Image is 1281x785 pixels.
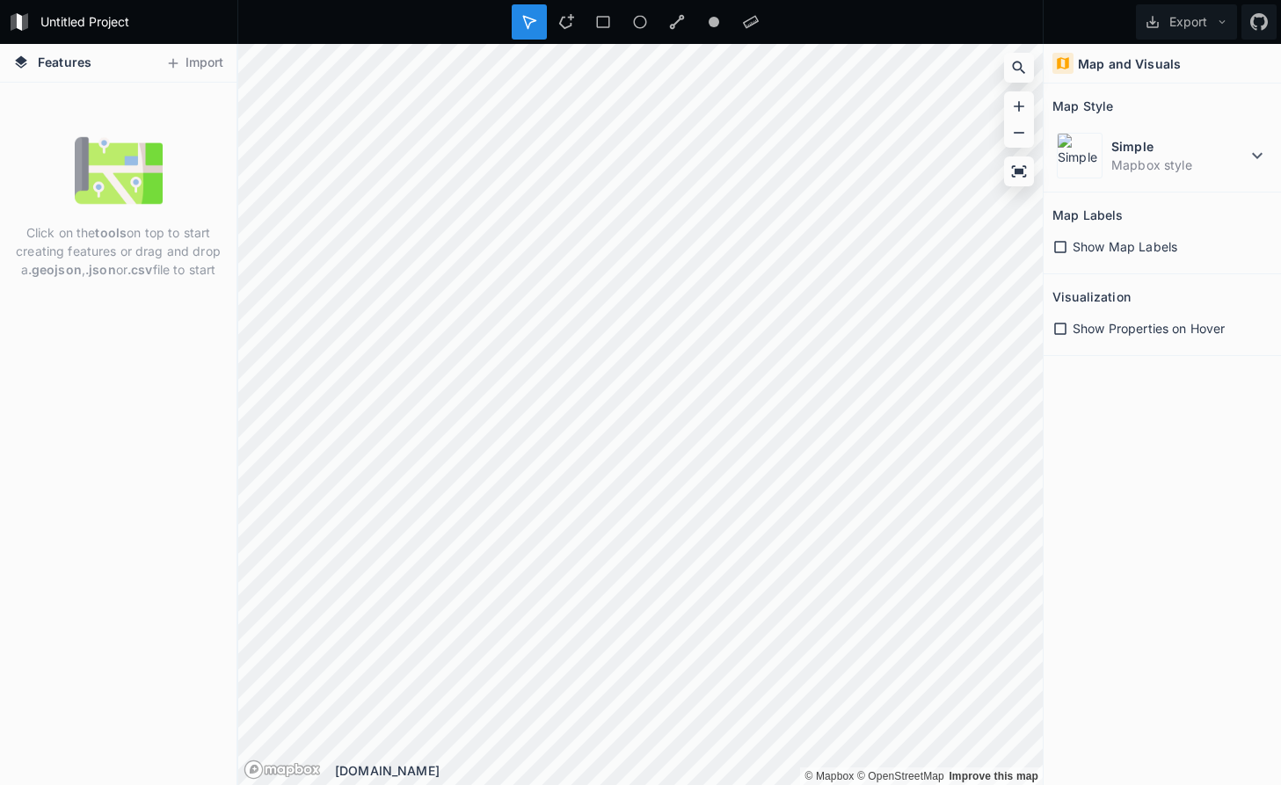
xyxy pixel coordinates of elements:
[1057,133,1103,178] img: Simple
[1052,201,1123,229] h2: Map Labels
[1052,283,1131,310] h2: Visualization
[13,223,223,279] p: Click on the on top to start creating features or drag and drop a , or file to start
[75,127,163,214] img: empty
[857,770,944,782] a: OpenStreetMap
[28,262,82,277] strong: .geojson
[949,770,1038,782] a: Map feedback
[1111,156,1247,174] dd: Mapbox style
[95,225,127,240] strong: tools
[804,770,854,782] a: Mapbox
[85,262,116,277] strong: .json
[1073,319,1225,338] span: Show Properties on Hover
[1052,92,1113,120] h2: Map Style
[244,760,321,780] a: Mapbox logo
[1078,55,1181,73] h4: Map and Visuals
[1136,4,1237,40] button: Export
[335,761,1043,780] div: [DOMAIN_NAME]
[156,49,232,77] button: Import
[38,53,91,71] span: Features
[127,262,153,277] strong: .csv
[1073,237,1177,256] span: Show Map Labels
[1111,137,1247,156] dt: Simple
